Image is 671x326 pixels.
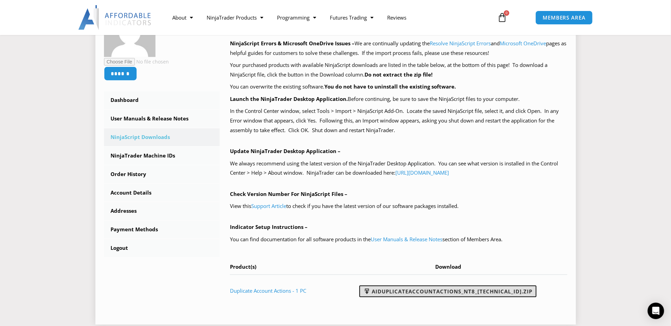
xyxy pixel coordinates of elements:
a: Logout [104,239,220,257]
a: Reviews [380,10,413,25]
span: Download [435,263,461,270]
b: You do not have to uninstall the existing software. [324,83,456,90]
nav: Account pages [104,91,220,257]
p: Before continuing, be sure to save the NinjaScript files to your computer. [230,94,567,104]
a: Account Details [104,184,220,202]
p: You can overwrite the existing software. [230,82,567,92]
span: 0 [504,10,509,16]
a: User Manuals & Release Notes [104,110,220,128]
b: Indicator Setup Instructions – [230,223,308,230]
p: You can find documentation for all software products in the section of Members Area. [230,235,567,244]
a: 0 [487,8,517,27]
img: LogoAI | Affordable Indicators – NinjaTrader [78,5,152,30]
a: AIDuplicateAccountActions_NT8_[TECHNICAL_ID].zip [359,286,536,297]
p: We are continually updating the and pages as helpful guides for customers to solve these challeng... [230,39,567,58]
b: Do not extract the zip file! [365,71,432,78]
a: Dashboard [104,91,220,109]
a: Futures Trading [323,10,380,25]
a: MEMBERS AREA [535,11,593,25]
b: Check Version Number For NinjaScript Files – [230,190,347,197]
p: We always recommend using the latest version of the NinjaTrader Desktop Application. You can see ... [230,159,567,178]
a: NinjaTrader Products [200,10,270,25]
a: Support Article [251,202,286,209]
a: Resolve NinjaScript Errors [430,40,491,47]
b: NinjaScript Errors & Microsoft OneDrive Issues – [230,40,355,47]
div: Open Intercom Messenger [648,303,664,319]
a: NinjaTrader Machine IDs [104,147,220,165]
a: Payment Methods [104,221,220,238]
p: In the Control Center window, select Tools > Import > NinjaScript Add-On. Locate the saved NinjaS... [230,106,567,135]
a: Addresses [104,202,220,220]
a: [URL][DOMAIN_NAME] [395,169,449,176]
span: MEMBERS AREA [543,15,586,20]
a: Order History [104,165,220,183]
p: View this to check if you have the latest version of our software packages installed. [230,201,567,211]
a: About [165,10,200,25]
a: Duplicate Account Actions - 1 PC [230,287,306,294]
a: Programming [270,10,323,25]
b: Update NinjaTrader Desktop Application – [230,148,340,154]
b: Launch the NinjaTrader Desktop Application. [230,95,348,102]
a: Microsoft OneDrive [500,40,546,47]
span: Product(s) [230,263,256,270]
a: NinjaScript Downloads [104,128,220,146]
nav: Menu [165,10,489,25]
a: User Manuals & Release Notes [371,236,442,243]
p: Your purchased products with available NinjaScript downloads are listed in the table below, at th... [230,60,567,80]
